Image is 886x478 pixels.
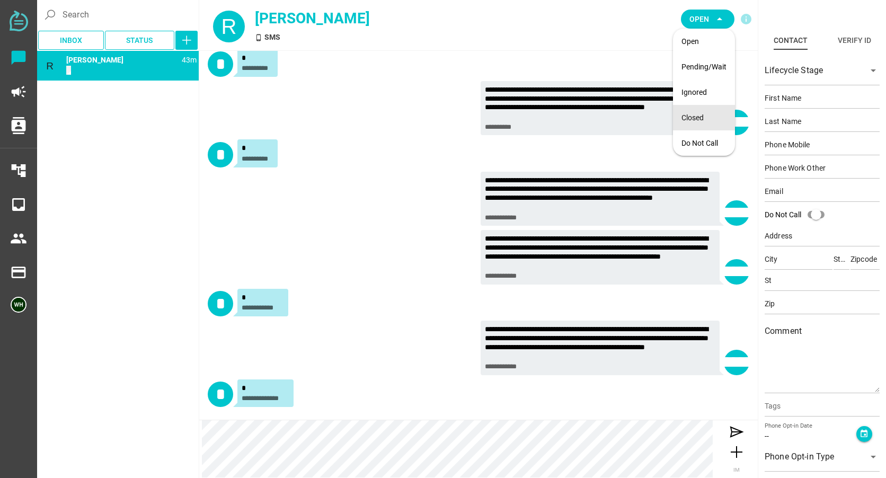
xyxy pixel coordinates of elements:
[10,196,27,213] i: inbox
[681,63,726,72] div: Pending/Wait
[182,56,197,64] span: 1757532835
[681,139,726,148] div: Do Not Call
[765,422,856,431] div: Phone Opt-in Date
[10,162,27,179] i: account_tree
[713,13,726,25] i: arrow_drop_down
[11,297,26,313] img: 5edff51079ed9903661a2266-30.png
[46,60,54,72] span: R
[765,157,880,179] input: Phone Work Other
[733,467,740,473] span: IM
[255,7,524,30] div: [PERSON_NAME]
[765,87,880,109] input: First Name
[765,181,880,202] input: Email
[838,34,871,47] div: Verify ID
[66,56,123,64] span: 14088919631
[221,15,237,38] span: R
[867,450,880,463] i: arrow_drop_down
[765,225,880,246] input: Address
[681,37,726,46] div: Open
[765,431,856,442] div: --
[765,111,880,132] input: Last Name
[834,249,849,270] input: State
[55,70,63,78] i: SMS
[10,230,27,247] i: people
[10,117,27,134] i: contacts
[850,249,880,270] input: Zipcode
[765,134,880,155] input: Phone Mobile
[681,10,734,29] button: Open
[740,13,752,25] i: info
[38,31,104,50] button: Inbox
[765,403,880,415] input: Tags
[60,34,82,47] span: Inbox
[105,31,175,50] button: Status
[765,293,880,314] input: Zip
[765,209,801,220] div: Do Not Call
[681,113,726,122] div: Closed
[765,330,880,392] textarea: Comment
[765,270,880,291] input: St
[10,83,27,100] i: campaign
[774,34,808,47] div: Contact
[126,34,153,47] span: Status
[860,429,869,438] i: event
[681,88,726,97] div: Ignored
[765,204,831,225] div: Do Not Call
[255,34,262,41] i: SMS
[765,249,832,270] input: City
[255,32,524,43] div: SMS
[10,264,27,281] i: payment
[867,64,880,77] i: arrow_drop_down
[689,13,709,25] span: Open
[10,11,28,31] img: svg+xml;base64,PD94bWwgdmVyc2lvbj0iMS4wIiBlbmNvZGluZz0iVVRGLTgiPz4KPHN2ZyB2ZXJzaW9uPSIxLjEiIHZpZX...
[10,49,27,66] i: chat_bubble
